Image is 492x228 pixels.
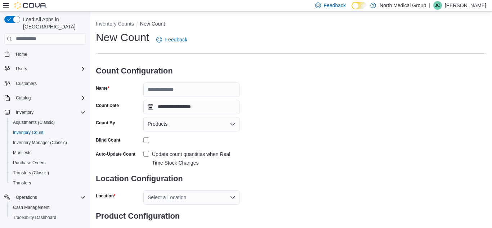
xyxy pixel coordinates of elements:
[13,193,40,202] button: Operations
[96,30,149,45] h1: New Count
[435,1,440,10] span: JC
[13,79,86,88] span: Customers
[7,178,89,188] button: Transfers
[96,151,135,157] label: Auto-Update Count
[10,169,86,177] span: Transfers (Classic)
[10,128,86,137] span: Inventory Count
[153,32,190,47] a: Feedback
[10,169,52,177] a: Transfers (Classic)
[10,213,86,222] span: Traceabilty Dashboard
[380,1,426,10] p: North Medical Group
[10,179,34,187] a: Transfers
[13,205,49,210] span: Cash Management
[96,193,116,199] label: Location
[16,195,37,200] span: Operations
[10,138,70,147] a: Inventory Manager (Classic)
[96,59,240,82] h3: Count Configuration
[148,120,167,128] span: Products
[433,1,442,10] div: John Clark
[7,213,89,223] button: Traceabilty Dashboard
[13,193,86,202] span: Operations
[230,195,236,200] button: Open list of options
[10,203,52,212] a: Cash Management
[13,94,86,102] span: Catalog
[96,137,120,143] div: Blind Count
[1,107,89,117] button: Inventory
[10,118,58,127] a: Adjustments (Classic)
[13,79,40,88] a: Customers
[10,118,86,127] span: Adjustments (Classic)
[7,158,89,168] button: Purchase Orders
[13,215,56,220] span: Traceabilty Dashboard
[96,85,109,91] label: Name
[10,213,59,222] a: Traceabilty Dashboard
[1,64,89,74] button: Users
[10,158,49,167] a: Purchase Orders
[7,117,89,128] button: Adjustments (Classic)
[16,95,31,101] span: Catalog
[13,50,30,59] a: Home
[10,138,86,147] span: Inventory Manager (Classic)
[96,120,115,126] label: Count By
[1,93,89,103] button: Catalog
[13,50,86,59] span: Home
[13,64,86,73] span: Users
[10,128,46,137] a: Inventory Count
[1,78,89,89] button: Customers
[1,192,89,202] button: Operations
[13,170,49,176] span: Transfers (Classic)
[7,168,89,178] button: Transfers (Classic)
[1,49,89,59] button: Home
[230,121,236,127] button: Open list of options
[7,202,89,213] button: Cash Management
[7,128,89,138] button: Inventory Count
[13,160,46,166] span: Purchase Orders
[16,66,27,72] span: Users
[13,94,33,102] button: Catalog
[96,20,486,29] nav: An example of EuiBreadcrumbs
[10,148,34,157] a: Manifests
[7,148,89,158] button: Manifests
[16,109,33,115] span: Inventory
[140,21,165,27] button: New Count
[14,2,47,9] img: Cova
[96,167,240,190] h3: Location Configuration
[13,108,36,117] button: Inventory
[16,52,27,57] span: Home
[13,120,55,125] span: Adjustments (Classic)
[324,2,346,9] span: Feedback
[16,81,37,86] span: Customers
[13,130,44,135] span: Inventory Count
[165,36,187,43] span: Feedback
[152,150,240,167] div: Update count quantities when Real Time Stock Changes
[10,203,86,212] span: Cash Management
[20,16,86,30] span: Load All Apps in [GEOGRAPHIC_DATA]
[96,21,134,27] button: Inventory Counts
[13,140,67,146] span: Inventory Manager (Classic)
[10,179,86,187] span: Transfers
[429,1,430,10] p: |
[13,108,86,117] span: Inventory
[13,180,31,186] span: Transfers
[96,103,119,108] label: Count Date
[10,148,86,157] span: Manifests
[7,138,89,148] button: Inventory Manager (Classic)
[13,64,30,73] button: Users
[143,100,240,114] input: Press the down key to open a popover containing a calendar.
[13,150,31,156] span: Manifests
[352,2,367,9] input: Dark Mode
[96,205,240,228] h3: Product Configuration
[10,158,86,167] span: Purchase Orders
[445,1,486,10] p: [PERSON_NAME]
